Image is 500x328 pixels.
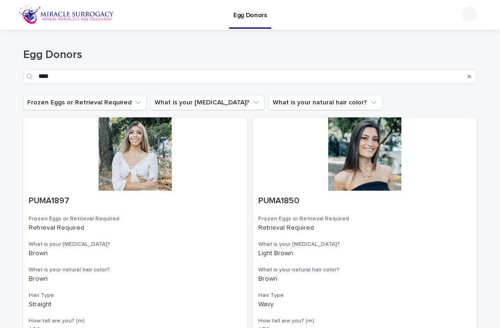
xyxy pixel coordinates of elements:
h3: Frozen Eggs or Retrieval Required [258,215,471,223]
button: Frozen Eggs or Retrieval Required [23,95,147,110]
h3: What is your [MEDICAL_DATA]? [29,241,242,248]
p: Brown [29,250,242,257]
p: PUMA1850 [258,196,471,206]
p: Light Brown [258,250,471,257]
p: Retrieval Required [258,224,471,232]
p: Brown [29,275,242,283]
button: What is your natural hair color? [269,95,382,110]
h3: What is your [MEDICAL_DATA]? [258,241,471,248]
h1: Egg Donors [23,48,477,62]
img: OiFFDOGZQuirLhrlO1ag [19,6,114,24]
p: Straight [29,301,242,309]
h3: What is your natural hair color? [258,266,471,274]
h3: How tall are you? (m) [29,317,242,325]
h3: What is your natural hair color? [29,266,242,274]
h3: Hair Type [29,292,242,299]
p: Brown [258,275,471,283]
h3: Hair Type [258,292,471,299]
p: Wavy [258,301,471,309]
input: Search [23,69,477,84]
p: Retrieval Required [29,224,242,232]
h3: How tall are you? (m) [258,317,471,325]
p: PUMA1897 [29,196,242,206]
h3: Frozen Eggs or Retrieval Required [29,215,242,223]
button: What is your eye color? [150,95,265,110]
